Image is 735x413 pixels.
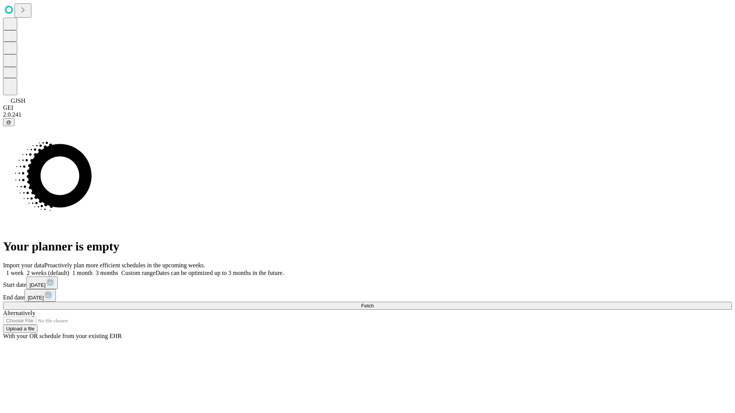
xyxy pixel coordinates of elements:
span: 1 month [72,270,93,276]
span: [DATE] [28,295,44,301]
span: Custom range [121,270,155,276]
div: GEI [3,104,732,111]
span: [DATE] [29,282,46,288]
span: Import your data [3,262,44,268]
span: Fetch [361,303,374,309]
button: [DATE] [24,289,56,302]
span: Alternatively [3,310,35,316]
span: 3 months [96,270,118,276]
button: @ [3,118,15,126]
div: Start date [3,276,732,289]
div: End date [3,289,732,302]
div: 2.0.241 [3,111,732,118]
button: Fetch [3,302,732,310]
span: Proactively plan more efficient schedules in the upcoming weeks. [44,262,205,268]
span: With your OR schedule from your existing EHR [3,333,122,339]
span: @ [6,119,11,125]
span: 2 weeks (default) [27,270,69,276]
button: Upload a file [3,325,38,333]
button: [DATE] [26,276,58,289]
h1: Your planner is empty [3,239,732,254]
span: 1 week [6,270,24,276]
span: GJSH [11,98,25,104]
span: Dates can be optimized up to 3 months in the future. [155,270,284,276]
